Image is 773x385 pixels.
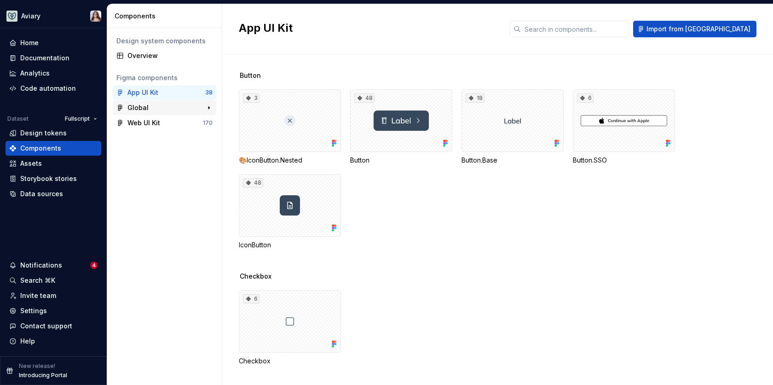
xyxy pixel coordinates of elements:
[20,337,35,346] div: Help
[20,84,76,93] div: Code automation
[20,276,55,285] div: Search ⌘K
[6,156,101,171] a: Assets
[90,262,98,269] span: 4
[127,51,213,60] div: Overview
[116,36,213,46] div: Design system components
[20,53,69,63] div: Documentation
[2,6,105,26] button: AviaryBrittany Hogg
[240,71,261,80] span: Button
[20,306,47,315] div: Settings
[573,156,675,165] div: Button.SSO
[113,85,216,100] a: App UI Kit38
[646,24,750,34] span: Import from [GEOGRAPHIC_DATA]
[127,118,160,128] div: Web UI Kit
[6,273,101,288] button: Search ⌘K
[20,159,42,168] div: Assets
[20,291,56,300] div: Invite team
[633,21,756,37] button: Import from [GEOGRAPHIC_DATA]
[6,81,101,96] a: Code automation
[203,119,213,127] div: 170
[116,73,213,82] div: Figma components
[243,93,260,103] div: 3
[239,156,341,165] div: 🎨IconButton.Nested
[521,21,629,37] input: Search in components...
[61,112,101,125] button: Fullscript
[127,103,149,112] div: Global
[65,115,90,122] span: Fullscript
[461,156,564,165] div: Button.Base
[19,372,67,379] p: Introducing Portal
[240,272,271,281] span: Checkbox
[6,288,101,303] a: Invite team
[7,115,29,122] div: Dataset
[243,178,263,187] div: 48
[20,128,67,138] div: Design tokens
[113,100,216,115] a: Global
[239,89,341,165] div: 3🎨IconButton.Nested
[573,89,675,165] div: 6Button.SSO
[6,334,101,349] button: Help
[90,11,101,22] img: Brittany Hogg
[6,319,101,333] button: Contact support
[115,12,218,21] div: Components
[20,321,72,331] div: Contact support
[6,126,101,140] a: Design tokens
[350,156,452,165] div: Button
[239,174,341,250] div: 48IconButton
[350,89,452,165] div: 48Button
[205,89,213,96] div: 38
[21,12,40,21] div: Aviary
[577,93,594,103] div: 6
[243,294,260,303] div: 6
[239,21,499,35] h2: App UI Kit
[20,38,39,47] div: Home
[113,48,216,63] a: Overview
[6,258,101,273] button: Notifications4
[6,35,101,50] a: Home
[6,51,101,65] a: Documentation
[20,174,77,183] div: Storybook stories
[20,144,61,153] div: Components
[239,356,341,366] div: Checkbox
[20,69,50,78] div: Analytics
[6,141,101,156] a: Components
[466,93,485,103] div: 18
[354,93,375,103] div: 48
[6,303,101,318] a: Settings
[113,116,216,130] a: Web UI Kit170
[239,240,341,250] div: IconButton
[6,187,101,201] a: Data sources
[20,261,62,270] div: Notifications
[461,89,564,165] div: 18Button.Base
[20,189,63,198] div: Data sources
[127,88,158,97] div: App UI Kit
[6,171,101,186] a: Storybook stories
[6,66,101,81] a: Analytics
[19,362,55,370] p: New release!
[239,290,341,366] div: 6Checkbox
[6,11,17,22] img: 256e2c79-9abd-4d59-8978-03feab5a3943.png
